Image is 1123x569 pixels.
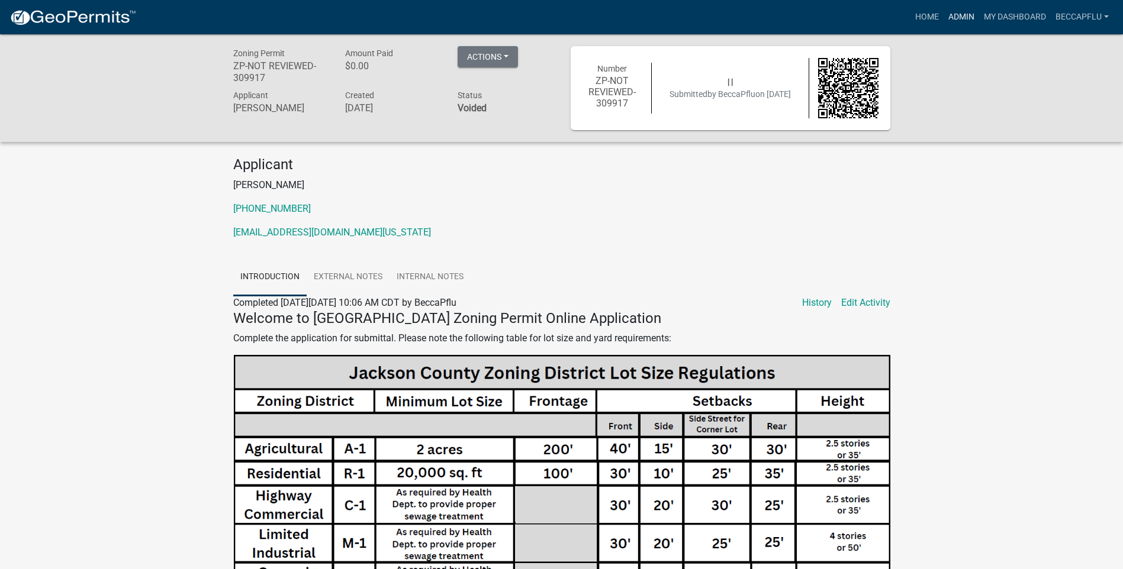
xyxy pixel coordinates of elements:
[1051,6,1114,28] a: BeccaPflu
[233,203,311,214] a: [PHONE_NUMBER]
[458,90,482,100] span: Status
[233,297,456,308] span: Completed [DATE][DATE] 10:06 AM CDT by BeccaPflu
[233,227,431,238] a: [EMAIL_ADDRESS][DOMAIN_NAME][US_STATE]
[233,102,328,114] h6: [PERSON_NAME]
[233,156,890,173] h4: Applicant
[802,296,832,310] a: History
[707,89,755,99] span: by BeccaPflu
[390,258,471,296] a: Internal Notes
[597,64,627,73] span: Number
[233,331,890,345] p: Complete the application for submittal. Please note the following table for lot size and yard req...
[233,60,328,83] h6: ZP-NOT REVIEWED-309917
[728,77,733,86] span: | |
[345,60,440,72] h6: $0.00
[944,6,979,28] a: Admin
[458,102,487,114] strong: Voided
[233,49,285,58] span: Zoning Permit
[233,310,890,327] h4: Welcome to [GEOGRAPHIC_DATA] Zoning Permit Online Application
[233,258,307,296] a: Introduction
[583,75,643,109] h6: ZP-NOT REVIEWED-309917
[910,6,944,28] a: Home
[818,58,879,118] img: QR code
[458,46,518,67] button: Actions
[841,296,890,310] a: Edit Activity
[233,178,890,192] p: [PERSON_NAME]
[670,89,791,99] span: Submitted on [DATE]
[233,90,268,100] span: Applicant
[345,49,393,58] span: Amount Paid
[307,258,390,296] a: External Notes
[345,90,374,100] span: Created
[979,6,1051,28] a: My Dashboard
[345,102,440,114] h6: [DATE]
